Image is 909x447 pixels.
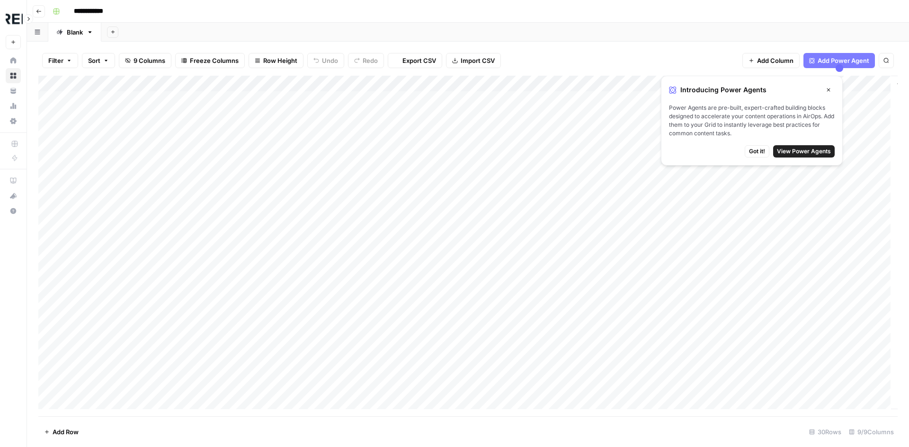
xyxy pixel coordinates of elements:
button: Add Row [38,424,84,439]
a: Home [6,53,21,68]
button: Add Power Agent [803,53,875,68]
span: Power Agents are pre-built, expert-crafted building blocks designed to accelerate your content op... [669,104,835,138]
a: Blank [48,23,101,42]
span: View Power Agents [777,147,831,156]
button: Redo [348,53,384,68]
span: Undo [322,56,338,65]
div: 30 Rows [805,424,845,439]
a: Your Data [6,83,21,98]
span: Got it! [749,147,765,156]
button: Row Height [249,53,303,68]
button: Help + Support [6,203,21,219]
span: Add Row [53,427,79,437]
a: Usage [6,98,21,114]
button: Got it! [745,145,769,158]
button: What's new? [6,188,21,203]
button: Freeze Columns [175,53,245,68]
button: Import CSV [446,53,501,68]
span: Add Column [757,56,793,65]
span: Export CSV [402,56,436,65]
div: 9/9 Columns [845,424,898,439]
button: Undo [307,53,344,68]
div: Blank [67,27,83,37]
a: Settings [6,114,21,129]
button: Filter [42,53,78,68]
span: Row Height [263,56,297,65]
span: 9 Columns [134,56,165,65]
div: What's new? [6,189,20,203]
button: Workspace: Threepipe Reply [6,8,21,31]
div: Introducing Power Agents [669,84,835,96]
span: Filter [48,56,63,65]
a: AirOps Academy [6,173,21,188]
span: Import CSV [461,56,495,65]
span: Freeze Columns [190,56,239,65]
span: Sort [88,56,100,65]
button: Add Column [742,53,800,68]
img: Threepipe Reply Logo [6,11,23,28]
button: 9 Columns [119,53,171,68]
button: Sort [82,53,115,68]
button: View Power Agents [773,145,835,158]
button: Export CSV [388,53,442,68]
span: Add Power Agent [818,56,869,65]
span: Redo [363,56,378,65]
a: Browse [6,68,21,83]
